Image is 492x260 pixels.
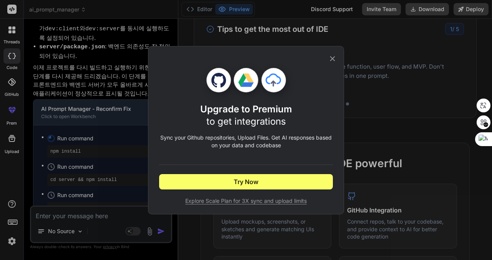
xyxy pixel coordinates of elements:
span: Try Now [234,177,258,186]
button: Try Now [159,174,333,189]
h1: Upgrade to Premium [200,103,292,128]
p: Sync your Github repositories, Upload Files. Get AI responses based on your data and codebase [159,134,333,149]
span: Explore Scale Plan for 3X sync and upload limits [159,197,333,205]
span: to get integrations [206,116,286,127]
